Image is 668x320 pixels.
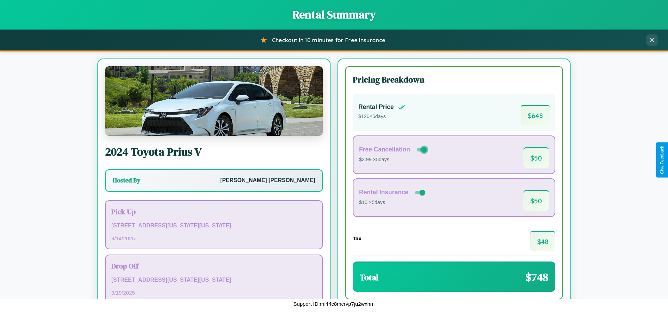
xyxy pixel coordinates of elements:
h3: Hosted By [113,176,140,185]
img: Toyota Prius V [105,66,323,136]
span: $ 50 [523,190,549,211]
h2: 2024 Toyota Prius V [105,144,323,159]
h3: Pricing Breakdown [353,74,555,85]
p: $10 × 5 days [359,198,427,207]
p: Support ID: mf44c8mcrvp7ju2wxhm [293,299,374,309]
h3: Pick Up [111,206,317,217]
p: $ 120 × 5 days [358,112,405,121]
p: [STREET_ADDRESS][US_STATE][US_STATE] [111,221,317,231]
span: $ 50 [523,147,549,168]
h3: Drop Off [111,261,317,271]
p: [STREET_ADDRESS][US_STATE][US_STATE] [111,275,317,285]
h4: Tax [353,235,361,241]
p: $3.99 × 5 days [359,155,428,164]
span: Checkout in 10 minutes for Free Insurance [272,37,385,44]
span: $ 748 [525,270,548,285]
p: [PERSON_NAME] [PERSON_NAME] [220,175,315,186]
span: $ 648 [521,105,550,125]
h4: Rental Price [358,103,394,111]
h1: Rental Summary [7,7,661,22]
p: 9 / 19 / 2025 [111,288,317,297]
p: 9 / 14 / 2025 [111,234,317,243]
span: $ 48 [530,231,555,251]
h3: Total [360,272,379,283]
div: Give Feedback [660,146,665,174]
h4: Free Cancellation [359,146,410,153]
h4: Rental Insurance [359,189,408,196]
